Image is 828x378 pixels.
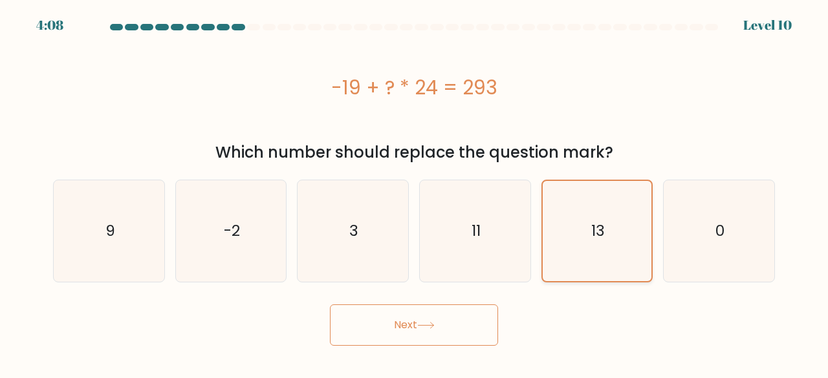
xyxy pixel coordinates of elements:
[743,16,792,35] div: Level 10
[61,141,767,164] div: Which number should replace the question mark?
[36,16,63,35] div: 4:08
[715,220,724,242] text: 0
[53,73,775,102] div: -19 + ? * 24 = 293
[330,304,498,346] button: Next
[105,220,114,242] text: 9
[224,220,240,242] text: -2
[349,220,358,242] text: 3
[472,220,481,242] text: 11
[591,220,605,241] text: 13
